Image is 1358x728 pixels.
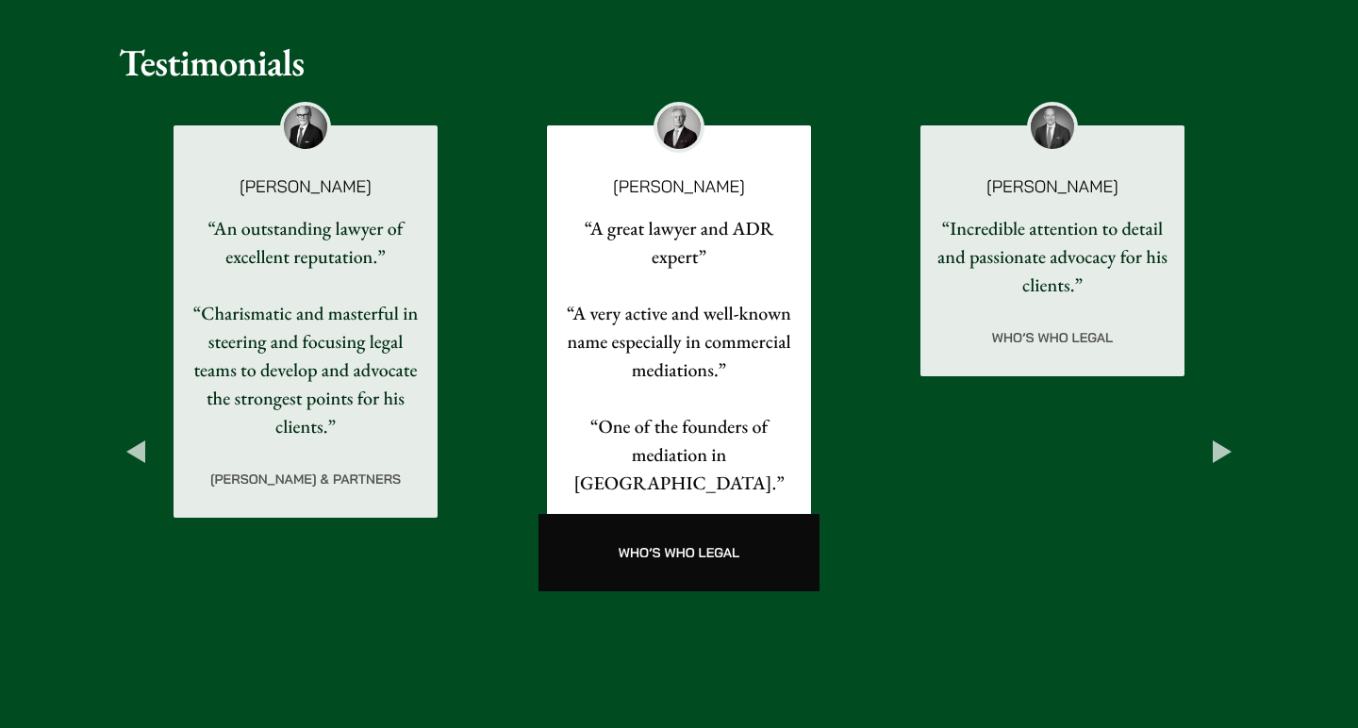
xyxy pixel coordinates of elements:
[547,514,811,591] div: Who’s Who Legal
[562,412,796,497] p: “One of the founders of mediation in [GEOGRAPHIC_DATA].”
[174,440,438,518] div: [PERSON_NAME] & Partners
[189,214,422,271] p: “An outstanding lawyer of excellent reputation.”
[577,178,781,195] p: [PERSON_NAME]
[189,299,422,440] p: “Charismatic and masterful in steering and focusing legal teams to develop and advocate the stron...
[1205,435,1239,469] button: Next
[562,299,796,384] p: “A very active and well-known name especially in commercial mediations.”
[936,214,1169,299] p: “Incredible attention to detail and passionate advocacy for his clients.”
[562,214,796,271] p: “A great lawyer and ADR expert”
[951,178,1154,195] p: [PERSON_NAME]
[204,178,407,195] p: [PERSON_NAME]
[920,299,1184,376] div: Who’s Who Legal
[119,435,153,469] button: Previous
[119,40,1239,85] h2: Testimonials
